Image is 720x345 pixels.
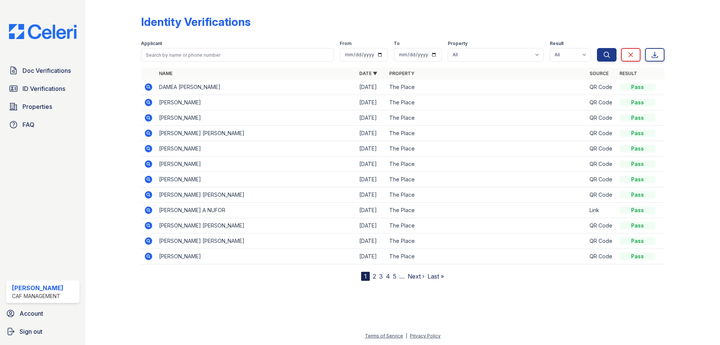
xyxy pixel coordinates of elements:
[156,126,356,141] td: [PERSON_NAME] [PERSON_NAME]
[141,41,162,47] label: Applicant
[619,176,655,183] div: Pass
[586,218,616,234] td: QR Code
[619,99,655,106] div: Pass
[356,172,386,187] td: [DATE]
[22,66,71,75] span: Doc Verifications
[356,187,386,203] td: [DATE]
[6,99,79,114] a: Properties
[156,110,356,126] td: [PERSON_NAME]
[619,83,655,91] div: Pass
[386,234,586,249] td: The Place
[156,80,356,95] td: DAMEA [PERSON_NAME]
[156,172,356,187] td: [PERSON_NAME]
[356,249,386,264] td: [DATE]
[427,273,444,280] a: Last »
[410,333,441,339] a: Privacy Policy
[389,71,414,76] a: Property
[356,203,386,218] td: [DATE]
[386,218,586,234] td: The Place
[589,71,609,76] a: Source
[156,234,356,249] td: [PERSON_NAME] [PERSON_NAME]
[6,63,79,78] a: Doc Verifications
[159,71,172,76] a: Name
[386,187,586,203] td: The Place
[619,145,655,152] div: Pass
[386,273,390,280] a: 4
[356,110,386,126] td: [DATE]
[386,141,586,157] td: The Place
[408,273,424,280] a: Next ›
[448,41,468,47] label: Property
[359,71,377,76] a: Date ▼
[156,157,356,172] td: [PERSON_NAME]
[373,273,376,280] a: 2
[586,141,616,157] td: QR Code
[550,41,564,47] label: Result
[386,95,586,110] td: The Place
[386,126,586,141] td: The Place
[379,273,383,280] a: 3
[619,160,655,168] div: Pass
[141,48,334,62] input: Search by name or phone number
[340,41,351,47] label: From
[6,117,79,132] a: FAQ
[386,249,586,264] td: The Place
[619,237,655,245] div: Pass
[19,309,43,318] span: Account
[406,333,407,339] div: |
[156,249,356,264] td: [PERSON_NAME]
[3,24,82,39] img: CE_Logo_Blue-a8612792a0a2168367f1c8372b55b34899dd931a85d93a1a3d3e32e68fde9ad4.png
[3,324,82,339] a: Sign out
[156,218,356,234] td: [PERSON_NAME] [PERSON_NAME]
[156,95,356,110] td: [PERSON_NAME]
[386,172,586,187] td: The Place
[22,84,65,93] span: ID Verifications
[586,157,616,172] td: QR Code
[619,253,655,260] div: Pass
[586,187,616,203] td: QR Code
[365,333,403,339] a: Terms of Service
[386,80,586,95] td: The Place
[19,327,42,336] span: Sign out
[586,249,616,264] td: QR Code
[22,120,34,129] span: FAQ
[586,95,616,110] td: QR Code
[356,141,386,157] td: [DATE]
[394,41,400,47] label: To
[619,206,655,214] div: Pass
[586,80,616,95] td: QR Code
[356,80,386,95] td: [DATE]
[386,110,586,126] td: The Place
[3,306,82,321] a: Account
[156,187,356,203] td: [PERSON_NAME] [PERSON_NAME]
[356,218,386,234] td: [DATE]
[12,292,63,300] div: CAF Management
[6,81,79,96] a: ID Verifications
[356,95,386,110] td: [DATE]
[156,141,356,157] td: [PERSON_NAME]
[386,157,586,172] td: The Place
[619,114,655,122] div: Pass
[356,126,386,141] td: [DATE]
[141,15,250,29] div: Identity Verifications
[586,110,616,126] td: QR Code
[399,272,405,281] span: …
[586,126,616,141] td: QR Code
[393,273,396,280] a: 5
[619,71,637,76] a: Result
[619,222,655,229] div: Pass
[361,272,370,281] div: 1
[356,157,386,172] td: [DATE]
[22,102,52,111] span: Properties
[12,283,63,292] div: [PERSON_NAME]
[619,191,655,199] div: Pass
[356,234,386,249] td: [DATE]
[586,203,616,218] td: Link
[586,172,616,187] td: QR Code
[386,203,586,218] td: The Place
[156,203,356,218] td: [PERSON_NAME] A NUFOR
[586,234,616,249] td: QR Code
[619,130,655,137] div: Pass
